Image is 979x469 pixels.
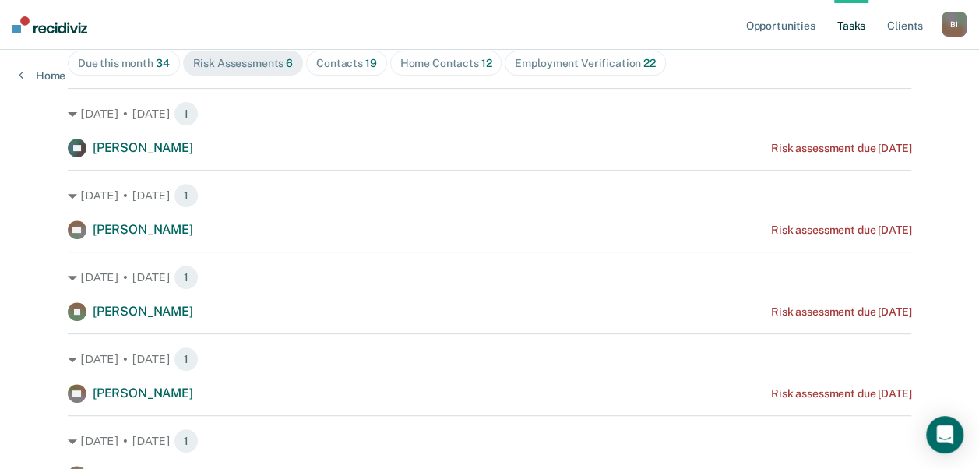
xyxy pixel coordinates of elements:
div: Employment Verification [515,57,655,70]
img: Recidiviz [12,16,87,33]
span: 1 [174,101,199,126]
div: [DATE] • [DATE] 1 [68,101,911,126]
div: Due this month [78,57,170,70]
span: 34 [156,57,170,69]
span: 1 [174,183,199,208]
div: [DATE] • [DATE] 1 [68,428,911,453]
div: Risk assessment due [DATE] [771,387,911,400]
div: [DATE] • [DATE] 1 [68,183,911,208]
a: Home [19,69,65,83]
span: 1 [174,428,199,453]
div: Risk assessment due [DATE] [771,224,911,237]
div: Home Contacts [400,57,492,70]
button: BI [942,12,967,37]
div: [DATE] • [DATE] 1 [68,265,911,290]
span: 1 [174,347,199,372]
span: 1 [174,265,199,290]
span: 12 [481,57,492,69]
span: [PERSON_NAME] [93,304,193,319]
span: 19 [365,57,377,69]
div: [DATE] • [DATE] 1 [68,347,911,372]
div: Open Intercom Messenger [926,416,963,453]
span: [PERSON_NAME] [93,386,193,400]
span: [PERSON_NAME] [93,140,193,155]
div: Risk Assessments [193,57,294,70]
div: B I [942,12,967,37]
div: Contacts [316,57,377,70]
div: Risk assessment due [DATE] [771,305,911,319]
span: 6 [286,57,293,69]
div: Risk assessment due [DATE] [771,142,911,155]
span: [PERSON_NAME] [93,222,193,237]
span: 22 [643,57,656,69]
